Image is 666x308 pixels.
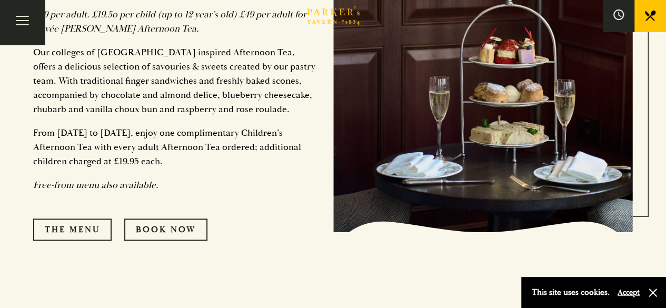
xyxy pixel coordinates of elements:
em: Free-from menu also available. [33,179,158,191]
p: Our colleges of [GEOGRAPHIC_DATA] inspired Afternoon Tea, offers a delicious selection of savouri... [33,45,317,116]
button: Close and accept [648,287,658,298]
button: Accept [618,287,640,297]
em: £39 per adult. £19.5o per child (up to 12 year’s old) £49 per adult for Cuvée [PERSON_NAME] After... [33,8,306,35]
a: Book Now [124,218,207,241]
p: This site uses cookies. [532,285,610,300]
a: The Menu [33,218,112,241]
p: From [DATE] to [DATE], enjoy one complimentary Children’s Afternoon Tea with every adult Afternoo... [33,126,317,168]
